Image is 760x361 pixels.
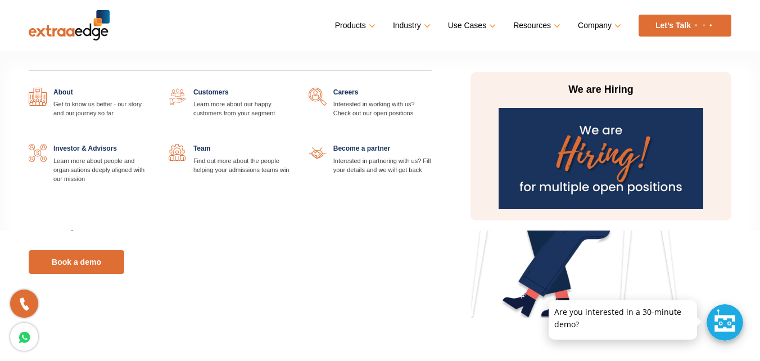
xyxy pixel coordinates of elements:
[393,17,428,34] a: Industry
[707,304,743,341] div: Chat
[639,15,731,37] a: Let’s Talk
[335,17,373,34] a: Products
[513,17,558,34] a: Resources
[448,17,494,34] a: Use Cases
[29,250,124,274] a: Book a demo
[578,17,619,34] a: Company
[495,83,707,97] p: We are Hiring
